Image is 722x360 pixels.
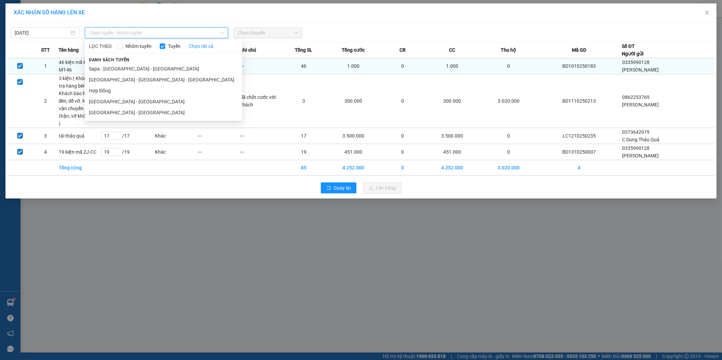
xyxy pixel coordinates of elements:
td: 19 [283,144,325,160]
li: [GEOGRAPHIC_DATA] - [GEOGRAPHIC_DATA] [85,107,242,118]
span: Chọn tuyến - nhóm tuyến [89,28,224,38]
td: 4 [33,144,58,160]
span: Tuyến [165,42,183,50]
td: 3.500.000 [424,128,481,144]
span: Thu hộ [501,46,516,54]
span: [PERSON_NAME] [622,67,659,73]
span: 0373642979 [622,129,649,135]
td: BD1110250213 [537,74,622,128]
li: Sapa - [GEOGRAPHIC_DATA] - [GEOGRAPHIC_DATA] [85,63,242,74]
td: 1 [33,58,58,74]
span: 0335990128 [622,145,649,151]
td: 3 kiện ( Không kiểm tra hàng bên trong. Khách báo hàng đèn, dễ vỡ. Nhà xe vận chuyển cẩn thận, vỡ... [58,74,101,128]
button: rollbackQuay lại [321,182,356,193]
td: 3.020.000 [480,74,537,128]
strong: 02143888555, 0243777888 [36,43,66,54]
td: đã chốt cước với khách [240,74,283,128]
li: Hợp Đồng [85,85,242,96]
span: Ghi chú [240,46,256,54]
span: XÁC NHẬN SỐ HÀNG LÊN XE [14,9,85,16]
strong: TĐ chuyển phát: [29,38,59,48]
td: BD1310250007 [537,144,622,160]
span: LC1210250241 [67,40,107,47]
span: Tổng SL [295,46,312,54]
td: 1.000 [325,58,382,74]
span: close [704,10,710,15]
td: 2 [33,74,58,128]
span: CC [449,46,455,54]
td: 300.000 [424,74,481,128]
td: 4.252.000 [325,160,382,176]
td: Khác [155,144,197,160]
span: STT [41,46,50,54]
span: Mã GD [572,46,586,54]
img: logo [2,21,29,47]
span: 0335990128 [622,60,649,65]
span: Tổng cước [342,46,365,54]
td: 3.500.000 [325,128,382,144]
td: tải thảo quả [58,128,101,144]
span: Nhóm tuyến [123,42,154,50]
a: Chọn tất cả [189,42,213,50]
td: 0 [381,58,424,74]
td: --- [240,58,283,74]
td: 4.252.000 [424,160,481,176]
td: 46 [283,58,325,74]
span: Danh sách tuyến [85,57,134,63]
span: CR [399,46,406,54]
td: 0 [480,144,537,160]
td: 300.000 [325,74,382,128]
td: 0 [381,74,424,128]
button: Close [697,3,717,23]
td: --- [240,144,283,160]
td: / 17 [101,128,155,144]
td: 1.000 [424,58,481,74]
td: / 19 [101,144,155,160]
td: 19 kiện mã ZJ-CC [58,144,101,160]
td: 17 [283,128,325,144]
td: --- [240,128,283,144]
td: 3 [33,128,58,144]
strong: VIỆT HIẾU LOGISTIC [31,5,64,20]
td: LC1210250235 [537,128,622,144]
td: 4 [537,160,622,176]
span: C Dung Thảo Quả [622,137,659,142]
td: BD1010250183 [537,58,622,74]
td: 3.020.000 [480,160,537,176]
span: Chọn chuyến [238,28,298,38]
td: 0 [381,128,424,144]
strong: PHIẾU GỬI HÀNG [30,22,65,36]
li: [GEOGRAPHIC_DATA] - [GEOGRAPHIC_DATA] [85,96,242,107]
span: rollback [326,185,331,191]
input: 13/10/2025 [15,29,69,37]
td: 451.000 [325,144,382,160]
span: LỌC THEO [89,42,112,50]
button: uploadLên hàng [363,182,402,193]
div: Số ĐT Người gửi [622,42,644,57]
li: [GEOGRAPHIC_DATA] - [GEOGRAPHIC_DATA] - [GEOGRAPHIC_DATA] [85,74,242,85]
span: Tên hàng [58,46,79,54]
td: 451.000 [424,144,481,160]
span: [PERSON_NAME] [622,102,659,107]
td: 0 [381,160,424,176]
td: 0 [381,144,424,160]
span: Quay lại [334,184,351,192]
td: --- [197,144,240,160]
span: down [220,31,224,35]
td: Khác [155,128,197,144]
td: --- [197,128,240,144]
span: [PERSON_NAME] [622,153,659,158]
span: 0862253769 [622,94,649,100]
td: 85 [283,160,325,176]
td: 0 [480,128,537,144]
td: 3 [283,74,325,128]
td: 46 kiện mã KEC-MT-46 [58,58,101,74]
td: 0 [480,58,537,74]
td: Tổng cộng [58,160,101,176]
